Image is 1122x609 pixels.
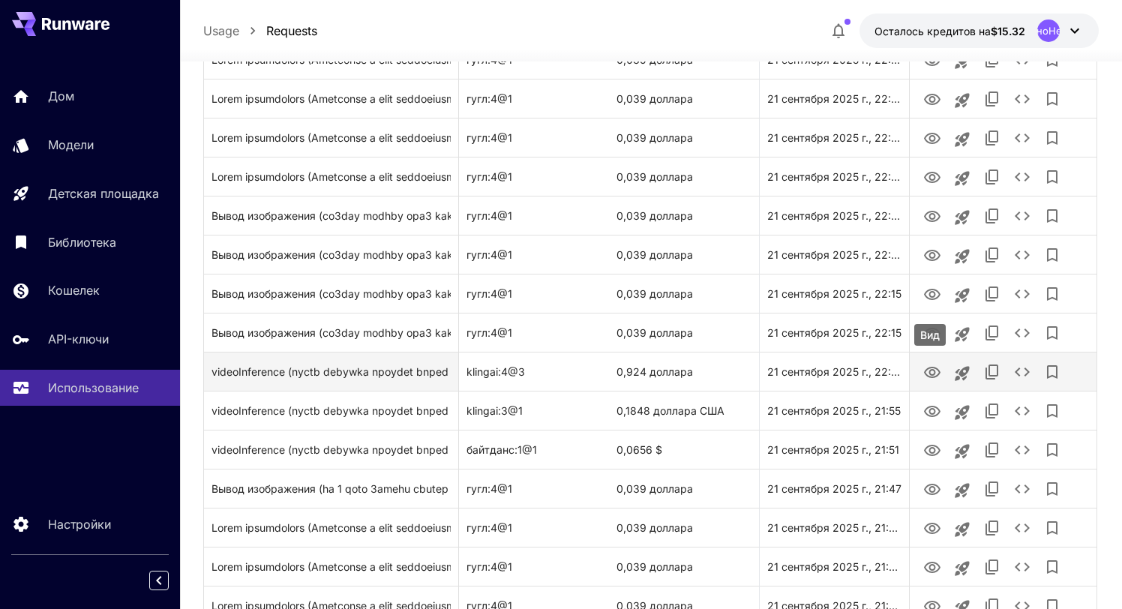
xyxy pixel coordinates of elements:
font: гугл:4@1 [466,131,512,144]
button: Добавить в библиотеку [1037,279,1067,309]
button: Вид [917,434,947,465]
div: 15,32141 долл. США [874,23,1025,39]
button: Запуск на игровой площадке [947,241,977,271]
div: Нажмите, чтобы скопировать подсказку [211,235,451,274]
div: Нажмите, чтобы скопировать подсказку [211,157,451,196]
font: 21 сентября 2025 г., 21:23 [767,560,902,573]
font: гугл:4@1 [466,170,512,183]
div: 21 сентября 2025 г., 21:23 [759,508,909,547]
font: 0,0656 $ [616,443,662,456]
button: 15,32141 долл. СШАНеопределеноНеопределено [859,13,1099,48]
button: Вид [917,122,947,153]
p: Requests [266,22,317,40]
button: Вид [917,278,947,309]
font: Использование [48,380,139,395]
button: Запуск на игровой площадке [947,397,977,427]
div: 0,039 доллара [609,235,759,274]
button: Запуск на игровой площадке [947,358,977,388]
button: Копировать TaskUUID [977,318,1007,348]
font: 21 сентября 2025 г., 21:51 [767,443,899,456]
div: 0,0656 $ [609,430,759,469]
button: Добавить в библиотеку [1037,552,1067,582]
font: гугл:4@1 [466,209,512,222]
font: Осталось кредитов на [874,25,991,37]
font: 21 сентября 2025 г., 22:21 [767,92,902,105]
div: 21 сентября 2025 г., 22:15 [759,313,909,352]
button: Копировать TaskUUID [977,162,1007,192]
button: Подробности см. [1007,123,1037,153]
button: Подробности см. [1007,162,1037,192]
font: 21 сентября 2025 г., 21:47 [767,482,901,495]
div: Нажмите, чтобы скопировать подсказку [211,274,451,313]
div: 0,039 доллара [609,313,759,352]
div: 0,039 доллара [609,547,759,586]
div: гугл:4@1 [459,235,609,274]
button: Копировать TaskUUID [977,357,1007,387]
font: 0,039 доллара [616,287,693,300]
font: klingai:3@1 [466,404,523,417]
button: Вид [917,83,947,114]
div: 0,924 доллара [609,352,759,391]
button: Добавить в библиотеку [1037,84,1067,114]
div: 0,1848 доллара США [609,391,759,430]
button: Добавить в библиотеку [1037,474,1067,504]
button: Запуск на игровой площадке [947,553,977,583]
font: klingai:4@3 [466,365,525,378]
div: 21 сентября 2025 г., 21:51 [759,430,909,469]
font: 0,039 доллара [616,209,693,222]
div: Нажмите, чтобы скопировать подсказку [211,508,451,547]
button: Запуск на игровой площадке [947,436,977,466]
font: 21 сентября 2025 г., 22:02 [767,365,904,378]
font: API-ключи [48,331,109,346]
font: $15.32 [991,25,1025,37]
button: Вид [917,356,947,387]
button: Копировать TaskUUID [977,279,1007,309]
button: Копировать TaskUUID [977,435,1007,465]
font: Вывод изображения (ha 1 qoto 3amehu cbutep ha cbutep co btoporo qoto) [211,482,588,495]
a: Usage [203,22,239,40]
button: Подробности см. [1007,435,1037,465]
font: Настройки [48,517,111,532]
div: Нажмите, чтобы скопировать подсказку [211,469,451,508]
button: Подробности см. [1007,201,1037,231]
div: 0,039 доллара [609,274,759,313]
div: 21 сентября 2025 г., 22:02 [759,352,909,391]
div: гугл:4@1 [459,313,609,352]
button: Подробности см. [1007,396,1037,426]
button: Запуск на игровой площадке [947,202,977,232]
font: videoInference (nyctb debywka npoydet bnped heckojbko warob u pa3bephetcr ha 360 rpadycob) [211,443,706,456]
font: 0,039 доллара [616,326,693,339]
font: байтданс:1@1 [466,443,537,456]
button: Подробности см. [1007,513,1037,543]
div: 21 сентября 2025 г., 22:20 [759,118,909,157]
button: Подробности см. [1007,552,1037,582]
font: 21 сентября 2025 г., 21:23 [767,521,902,534]
div: Нажмите, чтобы скопировать подсказку [211,118,451,157]
div: 21 сентября 2025 г., 22:21 [759,79,909,118]
button: Вид [917,239,947,270]
button: Подробности см. [1007,240,1037,270]
div: 21 сентября 2025 г., 21:55 [759,391,909,430]
div: 21 сентября 2025 г., 22:15 [759,274,909,313]
div: гугл:4@1 [459,196,609,235]
button: Подробности см. [1007,279,1037,309]
font: 21 сентября 2025 г., 22:18 [767,248,902,261]
button: Запуск на игровой площадке [947,124,977,154]
button: Подробности см. [1007,318,1037,348]
div: гугл:4@1 [459,118,609,157]
div: klingai:3@1 [459,391,609,430]
font: videoInference (nyctb debywka npoydet bnped heckojbko warob u pa3bephetcr ha 360 rpadycob) [211,404,706,417]
div: Нажмите, чтобы скопировать подсказку [211,391,451,430]
button: Добавить в библиотеку [1037,240,1067,270]
div: Нажмите, чтобы скопировать подсказку [211,352,451,391]
font: 0,039 доллара [616,92,693,105]
div: 21 сентября 2025 г., 22:20 [759,157,909,196]
button: Копировать TaskUUID [977,201,1007,231]
div: 0,039 доллара [609,469,759,508]
font: гугл:4@1 [466,521,512,534]
div: гугл:4@1 [459,274,609,313]
button: Добавить в библиотеку [1037,513,1067,543]
button: Запуск на игровой площадке [947,280,977,310]
button: Добавить в библиотеку [1037,201,1067,231]
div: 21 сентября 2025 г., 21:47 [759,469,909,508]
